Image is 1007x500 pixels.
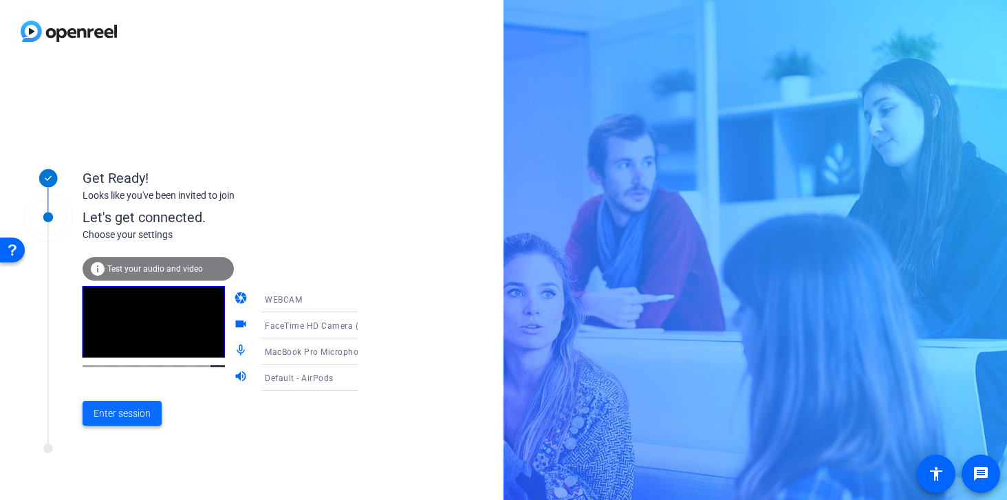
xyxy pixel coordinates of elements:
[265,320,406,331] span: FaceTime HD Camera (3A71:F4B5)
[265,373,334,383] span: Default - AirPods
[107,264,203,274] span: Test your audio and video
[89,261,106,277] mat-icon: info
[234,369,250,386] mat-icon: volume_up
[83,207,386,228] div: Let's get connected.
[265,295,302,305] span: WEBCAM
[234,343,250,360] mat-icon: mic_none
[83,188,358,203] div: Looks like you've been invited to join
[234,317,250,334] mat-icon: videocam
[94,406,151,421] span: Enter session
[265,346,405,357] span: MacBook Pro Microphone (Built-in)
[83,401,162,426] button: Enter session
[973,466,989,482] mat-icon: message
[83,168,358,188] div: Get Ready!
[928,466,944,482] mat-icon: accessibility
[83,228,386,242] div: Choose your settings
[234,291,250,307] mat-icon: camera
